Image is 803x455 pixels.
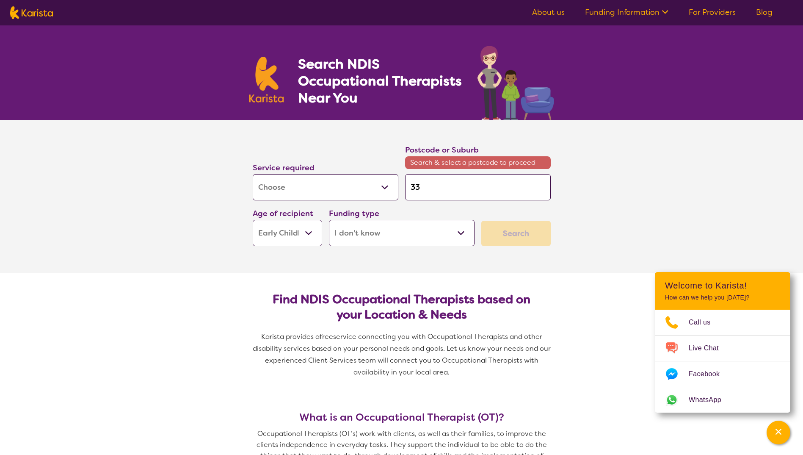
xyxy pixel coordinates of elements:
span: free [320,332,333,341]
h3: What is an Occupational Therapist (OT)? [249,411,554,423]
span: service connecting you with Occupational Therapists and other disability services based on your p... [253,332,552,377]
label: Age of recipient [253,208,313,219]
div: Channel Menu [655,272,790,413]
a: For Providers [689,7,736,17]
span: Call us [689,316,721,329]
a: Funding Information [585,7,668,17]
a: About us [532,7,565,17]
img: Karista logo [249,57,284,103]
label: Postcode or Suburb [405,145,479,155]
span: WhatsApp [689,394,731,406]
h1: Search NDIS Occupational Therapists Near You [298,55,463,106]
label: Funding type [329,208,379,219]
input: Type [405,174,551,200]
span: Live Chat [689,342,729,355]
button: Channel Menu [767,421,790,444]
a: Blog [756,7,773,17]
span: Facebook [689,368,730,380]
img: occupational-therapy [477,46,554,120]
a: Web link opens in a new tab. [655,387,790,413]
span: Karista provides a [261,332,320,341]
label: Service required [253,163,315,173]
h2: Welcome to Karista! [665,280,780,291]
span: Search & select a postcode to proceed [405,156,551,169]
p: How can we help you [DATE]? [665,294,780,301]
img: Karista logo [10,6,53,19]
ul: Choose channel [655,310,790,413]
h2: Find NDIS Occupational Therapists based on your Location & Needs [259,292,544,322]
